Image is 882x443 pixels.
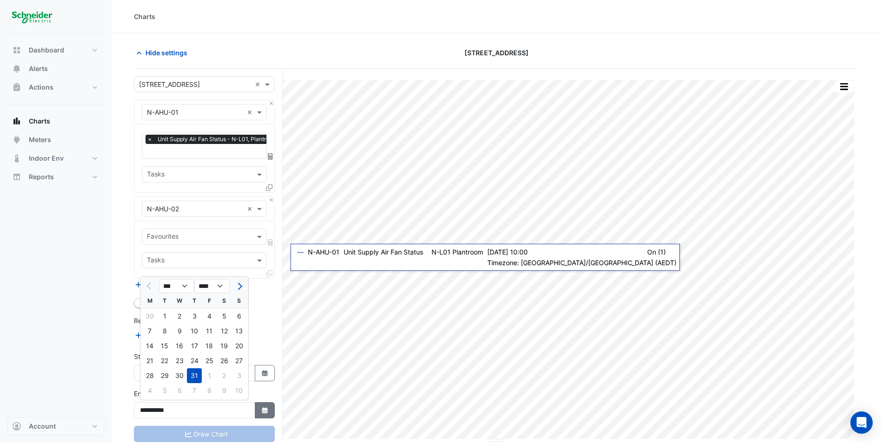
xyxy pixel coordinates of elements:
div: Wednesday, October 9, 2024 [172,324,187,339]
div: W [172,293,187,308]
div: Friday, October 4, 2024 [202,309,217,324]
div: Tuesday, October 1, 2024 [157,309,172,324]
div: 16 [172,339,187,353]
span: Reports [29,172,54,182]
div: Thursday, October 17, 2024 [187,339,202,353]
div: Wednesday, October 23, 2024 [172,353,187,368]
fa-icon: Select Date [261,369,269,377]
div: Sunday, October 6, 2024 [232,309,246,324]
div: Wednesday, October 2, 2024 [172,309,187,324]
div: 2 [217,368,232,383]
button: Alerts [7,59,104,78]
div: 15 [157,339,172,353]
button: Charts [7,112,104,130]
button: Add Reference Line [134,330,203,340]
div: Tuesday, November 5, 2024 [157,383,172,398]
div: S [217,293,232,308]
div: Favourites [146,231,179,243]
label: Reference Lines [134,316,183,326]
div: Friday, October 11, 2024 [202,324,217,339]
div: Monday, October 28, 2024 [142,368,157,383]
div: Charts [134,12,155,21]
div: 17 [187,339,202,353]
div: 4 [202,309,217,324]
div: 3 [187,309,202,324]
div: Open Intercom Messenger [850,411,873,434]
div: 28 [142,368,157,383]
div: Wednesday, November 6, 2024 [172,383,187,398]
span: Indoor Env [29,154,64,163]
div: 2 [172,309,187,324]
button: Close [268,100,274,106]
div: 3 [232,368,246,383]
div: 21 [142,353,157,368]
div: 4 [142,383,157,398]
div: Wednesday, October 16, 2024 [172,339,187,353]
div: Tuesday, October 22, 2024 [157,353,172,368]
button: Add Equipment [134,279,190,290]
div: 1 [202,368,217,383]
span: [STREET_ADDRESS] [464,48,529,58]
span: Account [29,422,56,431]
div: Saturday, October 12, 2024 [217,324,232,339]
div: Saturday, November 9, 2024 [217,383,232,398]
app-icon: Actions [12,83,21,92]
div: Sunday, October 27, 2024 [232,353,246,368]
app-icon: Reports [12,172,21,182]
div: S [232,293,246,308]
div: Monday, October 7, 2024 [142,324,157,339]
div: Tasks [146,255,165,267]
div: Saturday, October 19, 2024 [217,339,232,353]
div: 9 [217,383,232,398]
div: M [142,293,157,308]
button: Close [268,197,274,203]
span: Choose Function [266,152,275,160]
div: Saturday, October 26, 2024 [217,353,232,368]
div: Friday, October 18, 2024 [202,339,217,353]
label: End Date [134,389,162,398]
span: Clear [247,204,255,214]
div: Saturday, November 2, 2024 [217,368,232,383]
div: Thursday, October 31, 2024 [187,368,202,383]
div: 29 [157,368,172,383]
select: Select month [159,279,194,293]
div: 12 [217,324,232,339]
div: Sunday, November 10, 2024 [232,383,246,398]
button: More Options [835,81,853,92]
div: 26 [217,353,232,368]
div: 8 [202,383,217,398]
app-icon: Dashboard [12,46,21,55]
app-icon: Meters [12,135,21,144]
span: Dashboard [29,46,64,55]
div: 22 [157,353,172,368]
div: 8 [157,324,172,339]
span: Clone Favourites and Tasks from this Equipment to other Equipment [266,183,272,191]
span: Hide settings [146,48,187,58]
select: Select year [194,279,230,293]
div: Friday, October 25, 2024 [202,353,217,368]
div: 5 [217,309,232,324]
div: Sunday, October 20, 2024 [232,339,246,353]
div: 5 [157,383,172,398]
div: 10 [187,324,202,339]
div: Monday, November 4, 2024 [142,383,157,398]
div: Sunday, October 13, 2024 [232,324,246,339]
span: Meters [29,135,51,144]
button: Actions [7,78,104,97]
div: Wednesday, October 30, 2024 [172,368,187,383]
div: Thursday, November 7, 2024 [187,383,202,398]
button: Next month [233,279,245,293]
div: F [202,293,217,308]
span: Charts [29,117,50,126]
img: Company Logo [11,7,53,26]
div: Monday, October 14, 2024 [142,339,157,353]
div: Tuesday, October 8, 2024 [157,324,172,339]
div: Tuesday, October 29, 2024 [157,368,172,383]
div: Tuesday, October 15, 2024 [157,339,172,353]
div: 20 [232,339,246,353]
div: Friday, November 8, 2024 [202,383,217,398]
span: Clone Favourites and Tasks from this Equipment to other Equipment [266,269,272,277]
div: 14 [142,339,157,353]
div: 9 [172,324,187,339]
div: Thursday, October 3, 2024 [187,309,202,324]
